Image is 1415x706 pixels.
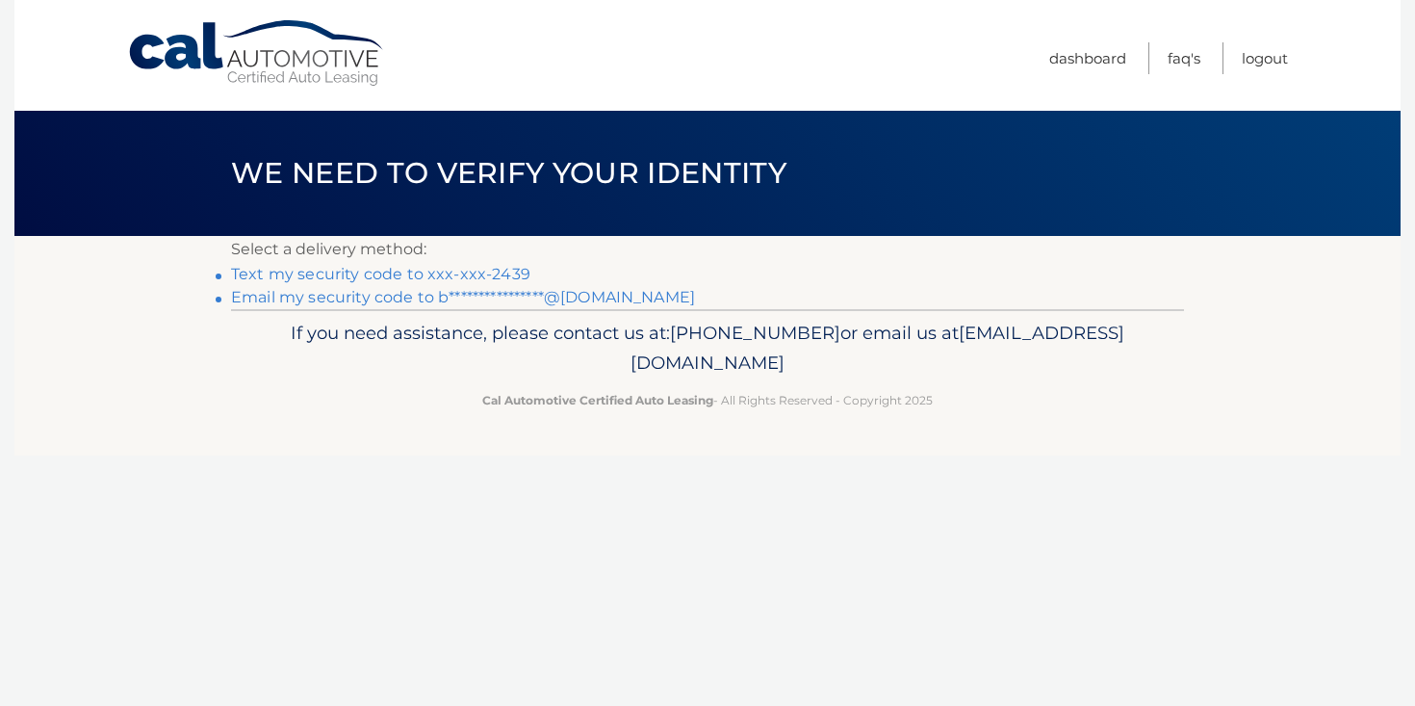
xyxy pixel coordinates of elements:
[244,390,1171,410] p: - All Rights Reserved - Copyright 2025
[231,155,786,191] span: We need to verify your identity
[231,265,530,283] a: Text my security code to xxx-xxx-2439
[244,318,1171,379] p: If you need assistance, please contact us at: or email us at
[127,19,387,88] a: Cal Automotive
[231,236,1184,263] p: Select a delivery method:
[1242,42,1288,74] a: Logout
[1168,42,1200,74] a: FAQ's
[670,322,840,344] span: [PHONE_NUMBER]
[482,393,713,407] strong: Cal Automotive Certified Auto Leasing
[1049,42,1126,74] a: Dashboard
